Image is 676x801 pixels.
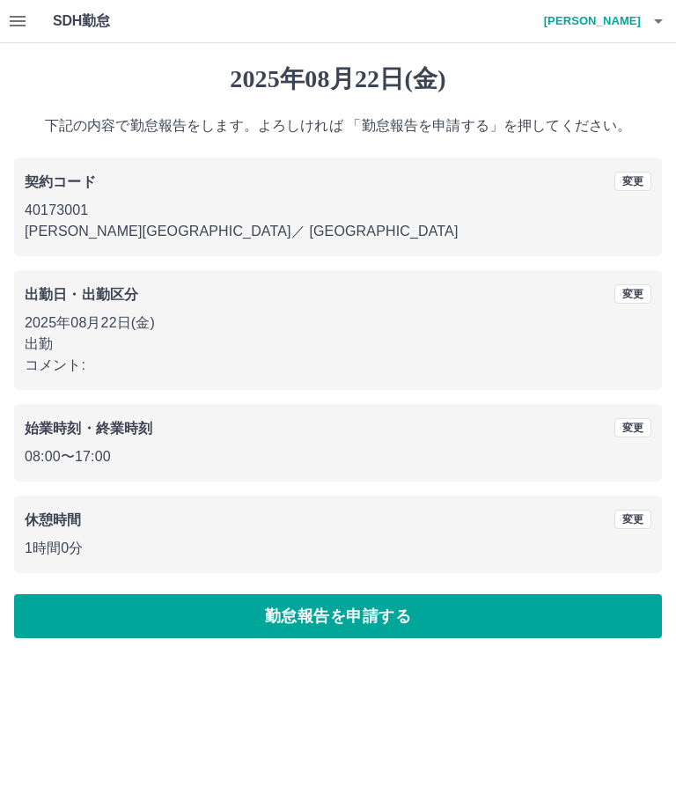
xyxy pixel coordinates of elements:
p: 1時間0分 [25,538,651,559]
p: 2025年08月22日(金) [25,312,651,334]
b: 始業時刻・終業時刻 [25,421,152,436]
p: 08:00 〜 17:00 [25,446,651,467]
h1: 2025年08月22日(金) [14,64,662,94]
p: [PERSON_NAME][GEOGRAPHIC_DATA] ／ [GEOGRAPHIC_DATA] [25,221,651,242]
b: 休憩時間 [25,512,82,527]
b: 契約コード [25,174,96,189]
p: 40173001 [25,200,651,221]
button: 変更 [614,510,651,529]
p: コメント: [25,355,651,376]
button: 変更 [614,418,651,437]
b: 出勤日・出勤区分 [25,287,138,302]
p: 下記の内容で勤怠報告をします。よろしければ 「勤怠報告を申請する」を押してください。 [14,115,662,136]
button: 勤怠報告を申請する [14,594,662,638]
p: 出勤 [25,334,651,355]
button: 変更 [614,284,651,304]
button: 変更 [614,172,651,191]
